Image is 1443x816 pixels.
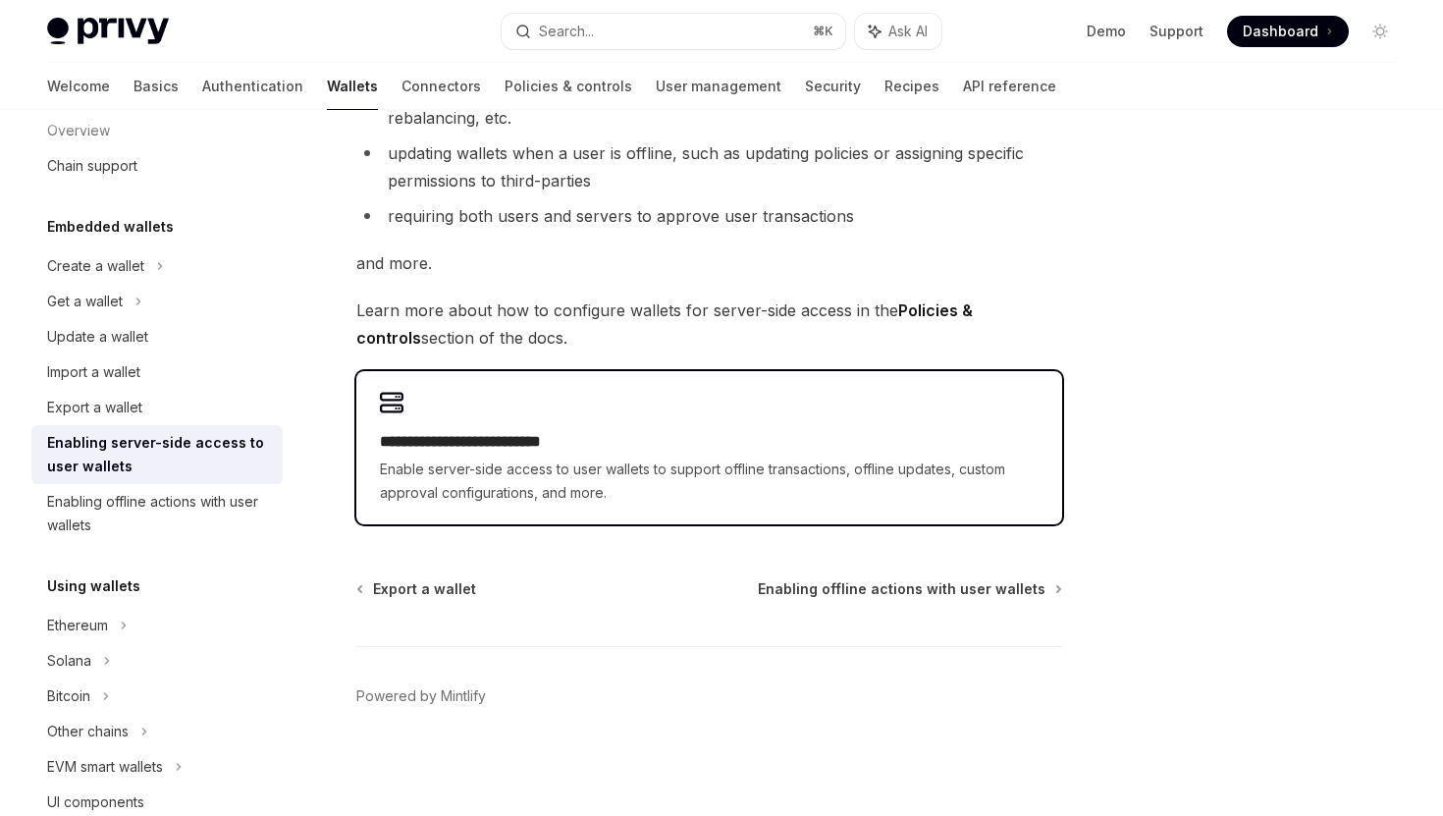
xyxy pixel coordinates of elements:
li: requiring both users and servers to approve user transactions [356,202,1062,230]
div: Ethereum [47,614,108,637]
a: Enabling offline actions with user wallets [31,484,283,543]
a: Welcome [47,63,110,110]
div: Solana [47,649,91,673]
div: Export a wallet [47,396,142,419]
a: Import a wallet [31,354,283,390]
div: Create a wallet [47,254,144,278]
a: Chain support [31,148,283,184]
a: Authentication [202,63,303,110]
a: Enabling offline actions with user wallets [758,579,1060,599]
div: Search... [539,20,594,43]
span: Ask AI [888,22,928,41]
div: Bitcoin [47,684,90,708]
h5: Using wallets [47,574,140,598]
a: Wallets [327,63,378,110]
a: Export a wallet [358,579,476,599]
span: Enable server-side access to user wallets to support offline transactions, offline updates, custo... [380,458,1039,505]
div: Other chains [47,720,129,743]
a: Connectors [401,63,481,110]
a: User management [656,63,781,110]
div: UI components [47,790,144,814]
div: EVM smart wallets [47,755,163,779]
span: Learn more about how to configure wallets for server-side access in the section of the docs. [356,297,1062,352]
a: Recipes [884,63,939,110]
li: updating wallets when a user is offline, such as updating policies or assigning specific permissi... [356,139,1062,194]
a: Policies & controls [505,63,632,110]
a: Dashboard [1227,16,1349,47]
a: Security [805,63,861,110]
div: Enabling server-side access to user wallets [47,431,271,478]
div: Chain support [47,154,137,178]
div: Import a wallet [47,360,140,384]
div: Enabling offline actions with user wallets [47,490,271,537]
img: light logo [47,18,169,45]
div: Get a wallet [47,290,123,313]
a: Enabling server-side access to user wallets [31,425,283,484]
span: Enabling offline actions with user wallets [758,579,1045,599]
a: API reference [963,63,1056,110]
a: Powered by Mintlify [356,686,486,706]
span: Dashboard [1243,22,1318,41]
button: Ask AI [855,14,941,49]
h5: Embedded wallets [47,215,174,239]
a: Demo [1087,22,1126,41]
a: Support [1149,22,1203,41]
button: Search...⌘K [502,14,844,49]
span: and more. [356,249,1062,277]
span: Export a wallet [373,579,476,599]
span: ⌘ K [813,24,833,39]
button: Toggle dark mode [1364,16,1396,47]
a: Basics [134,63,179,110]
div: Update a wallet [47,325,148,349]
a: Update a wallet [31,319,283,354]
a: Export a wallet [31,390,283,425]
